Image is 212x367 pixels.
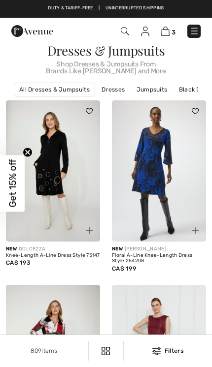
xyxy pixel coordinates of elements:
a: Jumpsuits [132,83,173,96]
a: 3 [161,26,176,36]
img: plus_v2.svg [192,227,199,234]
a: Dresses [97,83,130,96]
span: New [6,246,17,252]
img: plus_v2.svg [86,227,93,234]
span: Get 15% off [7,159,18,208]
img: Floral A-Line Knee-Length Dress Style 254208. Black/Royal Sapphire [112,100,206,242]
a: 1ère Avenue [11,27,53,35]
div: Knee-Length A-Line Dress Style 75147 [6,253,100,259]
span: Dresses & Jumpsuits [47,42,165,59]
img: Shopping Bag [161,27,170,36]
img: heart_black_full.svg [86,108,93,114]
span: CA$ 193 [6,259,31,266]
a: All Dresses & Jumpsuits [14,83,95,96]
span: New [112,246,123,252]
img: Filters [102,347,110,355]
span: CA$ 199 [112,265,136,272]
img: heart_black_full.svg [192,108,199,114]
span: Shop Dresses & Jumpsuits From Brands Like [PERSON_NAME] and More [6,57,206,75]
img: My Info [141,27,149,36]
span: 809 [31,347,41,354]
span: 3 [172,29,176,36]
div: Floral A-Line Knee-Length Dress Style 254208 [112,253,206,264]
img: Menu [189,26,199,36]
button: Close teaser [23,148,33,157]
img: 1ère Avenue [11,25,53,37]
div: DOLCEZZA [6,245,100,253]
div: Filters [130,346,206,355]
div: [PERSON_NAME] [112,245,206,253]
img: Search [121,27,129,35]
img: Knee-Length A-Line Dress Style 75147. As sample [6,100,100,242]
